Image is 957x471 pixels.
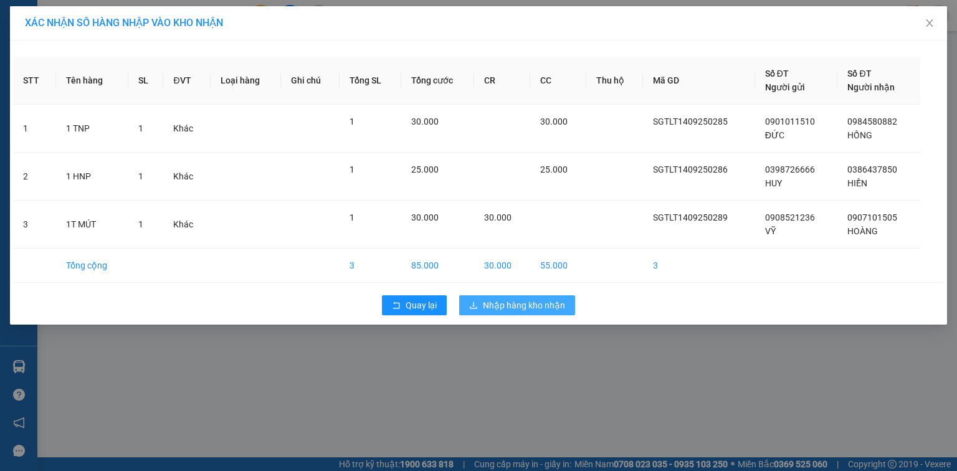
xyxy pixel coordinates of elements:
[56,249,128,283] td: Tổng cộng
[469,301,478,311] span: download
[847,178,867,188] span: HIỀN
[765,82,805,92] span: Người gửi
[847,117,897,126] span: 0984580882
[13,201,56,249] td: 3
[163,153,211,201] td: Khác
[765,117,815,126] span: 0901011510
[163,201,211,249] td: Khác
[540,164,568,174] span: 25.000
[350,164,355,174] span: 1
[643,57,755,105] th: Mã GD
[586,57,643,105] th: Thu hộ
[281,57,340,105] th: Ghi chú
[392,301,401,311] span: rollback
[530,249,586,283] td: 55.000
[765,212,815,222] span: 0908521236
[474,249,530,283] td: 30.000
[765,226,776,236] span: VỸ
[643,249,755,283] td: 3
[411,212,439,222] span: 30.000
[847,130,872,140] span: HỒNG
[530,57,586,105] th: CC
[382,295,447,315] button: rollbackQuay lại
[350,117,355,126] span: 1
[483,298,565,312] span: Nhập hàng kho nhận
[484,212,512,222] span: 30.000
[411,164,439,174] span: 25.000
[847,226,878,236] span: HOÀNG
[13,153,56,201] td: 2
[350,212,355,222] span: 1
[56,201,128,249] td: 1T MÚT
[653,164,728,174] span: SGTLT1409250286
[340,57,401,105] th: Tổng SL
[411,117,439,126] span: 30.000
[401,249,474,283] td: 85.000
[401,57,474,105] th: Tổng cước
[847,82,895,92] span: Người nhận
[459,295,575,315] button: downloadNhập hàng kho nhận
[925,18,935,28] span: close
[340,249,401,283] td: 3
[56,57,128,105] th: Tên hàng
[163,105,211,153] td: Khác
[540,117,568,126] span: 30.000
[765,130,784,140] span: ĐỨC
[765,69,789,78] span: Số ĐT
[653,212,728,222] span: SGTLT1409250289
[13,105,56,153] td: 1
[138,171,143,181] span: 1
[138,123,143,133] span: 1
[406,298,437,312] span: Quay lại
[912,6,947,41] button: Close
[847,69,871,78] span: Số ĐT
[653,117,728,126] span: SGTLT1409250285
[128,57,164,105] th: SL
[765,178,782,188] span: HUY
[163,57,211,105] th: ĐVT
[56,153,128,201] td: 1 HNP
[56,105,128,153] td: 1 TNP
[847,164,897,174] span: 0386437850
[138,219,143,229] span: 1
[25,17,223,29] span: XÁC NHẬN SỐ HÀNG NHẬP VÀO KHO NHẬN
[474,57,530,105] th: CR
[765,164,815,174] span: 0398726666
[211,57,280,105] th: Loại hàng
[847,212,897,222] span: 0907101505
[13,57,56,105] th: STT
